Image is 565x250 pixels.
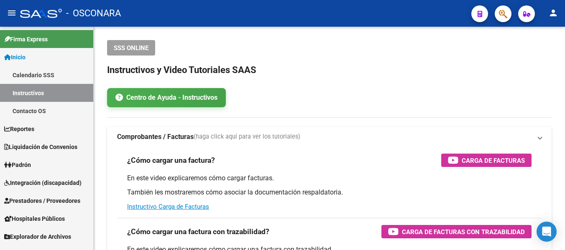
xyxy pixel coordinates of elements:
p: También les mostraremos cómo asociar la documentación respaldatoria. [127,188,532,197]
strong: Comprobantes / Facturas [117,132,194,141]
span: - OSCONARA [66,4,121,23]
span: Integración (discapacidad) [4,178,82,187]
span: Liquidación de Convenios [4,142,77,152]
button: SSS ONLINE [107,40,155,56]
a: Centro de Ayuda - Instructivos [107,88,226,107]
h3: ¿Cómo cargar una factura? [127,154,215,166]
a: Instructivo Carga de Facturas [127,203,209,210]
h3: ¿Cómo cargar una factura con trazabilidad? [127,226,269,237]
h2: Instructivos y Video Tutoriales SAAS [107,62,552,78]
span: Firma Express [4,35,48,44]
span: Reportes [4,124,34,134]
span: Inicio [4,53,26,62]
span: Hospitales Públicos [4,214,65,223]
mat-expansion-panel-header: Comprobantes / Facturas(haga click aquí para ver los tutoriales) [107,127,552,147]
span: Prestadores / Proveedores [4,196,80,205]
div: Open Intercom Messenger [537,222,557,242]
span: Explorador de Archivos [4,232,71,241]
button: Carga de Facturas [441,154,532,167]
mat-icon: menu [7,8,17,18]
p: En este video explicaremos cómo cargar facturas. [127,174,532,183]
span: Carga de Facturas con Trazabilidad [402,227,525,237]
span: (haga click aquí para ver los tutoriales) [194,132,300,141]
span: Carga de Facturas [462,155,525,166]
span: SSS ONLINE [114,44,148,52]
span: Padrón [4,160,31,169]
button: Carga de Facturas con Trazabilidad [381,225,532,238]
mat-icon: person [548,8,558,18]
